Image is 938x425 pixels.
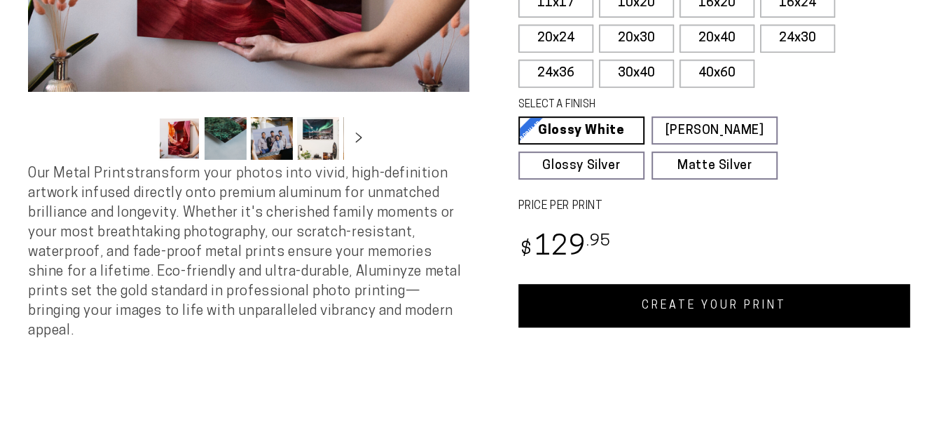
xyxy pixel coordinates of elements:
bdi: 129 [518,234,612,262]
button: Load image 2 in gallery view [205,117,247,160]
label: 24x30 [760,25,835,53]
label: 40x60 [680,60,754,88]
button: Slide right [343,123,374,154]
label: 20x40 [680,25,754,53]
button: Slide left [123,123,154,154]
label: 24x36 [518,60,593,88]
a: Matte Silver [651,151,778,180]
a: Glossy White [518,116,644,144]
legend: SELECT A FINISH [518,97,748,113]
a: Glossy Silver [518,151,644,180]
span: $ [520,241,532,259]
a: [PERSON_NAME] [651,116,778,144]
label: 20x24 [518,25,593,53]
button: Load image 4 in gallery view [297,117,339,160]
sup: .95 [586,234,612,250]
label: 30x40 [599,60,674,88]
button: Load image 1 in gallery view [158,117,200,160]
label: 20x30 [599,25,674,53]
button: Load image 3 in gallery view [251,117,293,160]
label: PRICE PER PRINT [518,198,911,215]
a: CREATE YOUR PRINT [518,284,911,328]
span: Our Metal Prints transform your photos into vivid, high-definition artwork infused directly onto ... [28,167,461,338]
